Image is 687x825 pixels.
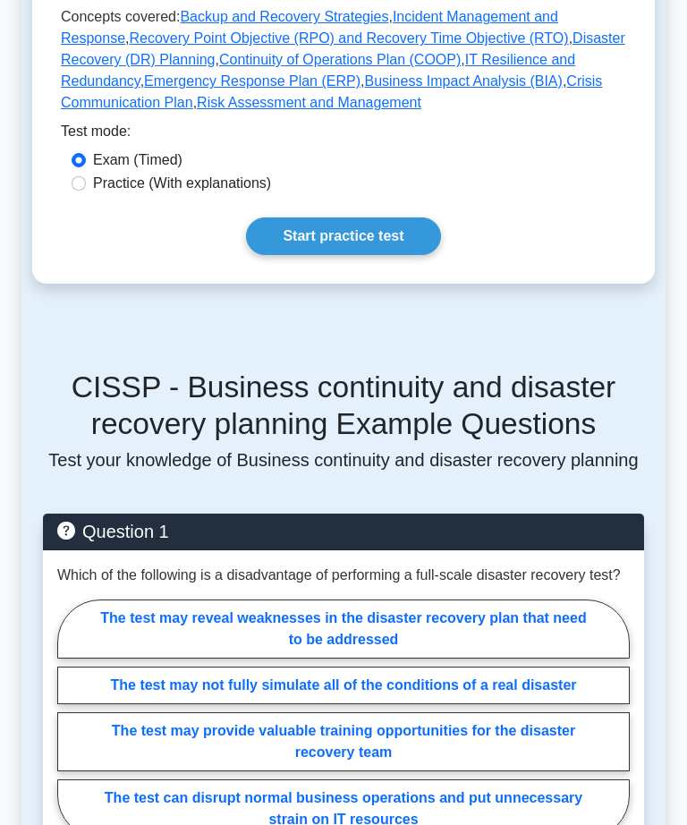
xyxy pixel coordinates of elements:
[144,73,360,89] a: Emergency Response Plan (ERP)
[197,95,421,110] a: Risk Assessment and Management
[219,52,461,67] a: Continuity of Operations Plan (COOP)
[364,73,562,89] a: Business Impact Analysis (BIA)
[43,449,644,471] p: Test your knowledge of Business continuity and disaster recovery planning
[246,217,440,255] a: Start practice test
[61,6,626,121] p: Concepts covered: , , , , , , , , ,
[57,667,630,704] label: The test may not fully simulate all of the conditions of a real disaster
[57,712,630,771] label: The test may provide valuable training opportunities for the disaster recovery team
[130,30,569,46] a: Recovery Point Objective (RPO) and Recovery Time Objective (RTO)
[93,149,182,171] label: Exam (Timed)
[61,30,625,67] a: Disaster Recovery (DR) Planning
[93,173,271,194] label: Practice (With explanations)
[57,565,621,586] p: Which of the following is a disadvantage of performing a full-scale disaster recovery test?
[57,521,630,542] h5: Question 1
[43,370,644,441] h5: CISSP - Business continuity and disaster recovery planning Example Questions
[61,121,626,149] div: Test mode:
[180,9,388,24] a: Backup and Recovery Strategies
[57,600,630,659] label: The test may reveal weaknesses in the disaster recovery plan that need to be addressed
